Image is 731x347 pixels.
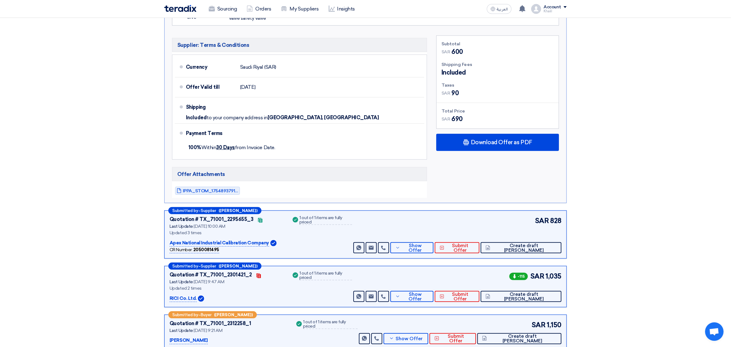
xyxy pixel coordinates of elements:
[172,264,198,268] span: Submitted by
[172,209,198,213] span: Submitted by
[170,216,253,223] div: Quotation # TX_71001_2295655_3
[435,242,479,253] button: Submit Offer
[219,264,257,268] b: ([PERSON_NAME])
[544,10,567,13] div: Khalil
[451,47,463,56] span: 600
[451,114,463,124] span: 690
[242,2,276,16] a: Orders
[198,296,204,302] img: Verified Account
[441,108,554,114] div: Total Price
[168,207,261,214] div: –
[441,49,450,55] span: SAR
[172,167,427,181] h5: Offer Attachments
[270,240,277,246] img: Verified Account
[492,243,556,253] span: Create draft [PERSON_NAME]
[268,115,379,121] span: [GEOGRAPHIC_DATA], [GEOGRAPHIC_DATA]
[172,313,198,317] span: Submitted by
[481,291,561,302] button: Create draft [PERSON_NAME]
[530,271,544,281] span: SAR
[509,273,528,280] span: -115
[446,292,474,301] span: Submit Offer
[168,311,257,318] div: –
[170,279,193,284] span: Last Update
[168,263,261,270] div: –
[170,295,197,302] p: RICI Co. Ltd.
[201,313,211,317] span: Buyer
[535,216,549,226] span: SAR
[299,271,352,280] div: 1 out of 1 items are fully priced
[402,292,429,301] span: Show Offer
[324,2,360,16] a: Insights
[186,60,235,75] div: Currency
[216,145,235,150] u: 30 Days
[172,38,427,52] h5: Supplier: Terms & Conditions
[170,271,252,279] div: Quotation # TX_71001_2301421_2
[390,242,433,253] button: Show Offer
[384,333,428,344] button: Show Offer
[441,116,450,122] span: SAR
[481,242,561,253] button: Create draft [PERSON_NAME]
[390,291,433,302] button: Show Offer
[186,126,417,141] div: Payment Terms
[441,82,554,88] div: Taxes
[446,243,474,253] span: Submit Offer
[170,224,193,229] span: Last Update
[186,80,235,95] div: Offer Valid till
[186,100,235,115] div: Shipping
[194,279,224,284] span: [DATE] 9:47 AM
[183,189,238,193] span: IPPA_STOM_1754893791029.pdf
[170,328,193,333] span: Last Update
[303,320,358,329] div: 1 out of 1 items are fully priced
[402,243,429,253] span: Show Offer
[544,5,561,10] div: Account
[492,292,556,301] span: Create draft [PERSON_NAME]
[532,320,546,330] span: SAR
[201,264,216,268] span: Supplier
[497,7,508,11] span: العربية
[201,209,216,213] span: Supplier
[240,61,276,73] div: Saudi Riyal (SAR)
[276,2,323,16] a: My Suppliers
[547,320,561,330] span: 1,150
[705,322,724,341] a: Open chat
[441,41,554,47] div: Subtotal
[207,115,268,121] span: to your company address in
[299,216,352,225] div: 1 out of 1 items are fully priced
[170,337,208,344] p: [PERSON_NAME]
[170,247,219,253] div: CR Number :
[488,334,556,343] span: Create draft [PERSON_NAME]
[204,2,242,16] a: Sourcing
[396,337,423,341] span: Show Offer
[164,5,196,12] img: Teradix logo
[170,285,284,292] div: Updated 2 times
[188,145,201,150] strong: 100%
[193,247,219,252] b: 2050081495
[170,230,284,236] div: Updated 3 times
[441,61,554,68] div: Shipping Fees
[441,334,471,343] span: Submit Offer
[240,84,255,90] span: [DATE]
[186,115,207,121] span: Included
[219,209,257,213] b: ([PERSON_NAME])
[471,140,532,145] span: Download Offer as PDF
[170,320,251,327] div: Quotation # TX_71001_2312258_1
[188,145,275,150] span: Within from Invoice Date.
[194,224,225,229] span: [DATE] 10:00 AM
[214,313,253,317] b: ([PERSON_NAME])
[487,4,511,14] button: العربية
[550,216,561,226] span: 828
[175,187,240,195] a: IPPA_STOM_1754893791029.pdf
[435,291,479,302] button: Submit Offer
[477,333,561,344] button: Create draft [PERSON_NAME]
[170,239,269,247] p: Apex National Industrial Calibration Company
[545,271,561,281] span: 1,035
[441,90,450,96] span: SAR
[451,88,459,98] span: 90
[194,328,222,333] span: [DATE] 9:21 AM
[531,4,541,14] img: profile_test.png
[429,333,476,344] button: Submit Offer
[441,68,466,77] span: Included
